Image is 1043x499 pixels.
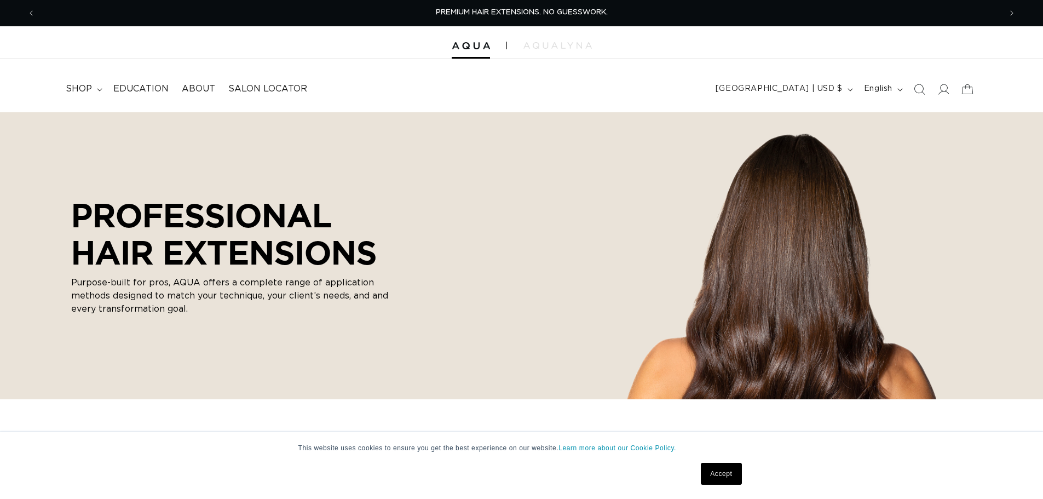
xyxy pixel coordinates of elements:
a: Education [107,77,175,101]
span: [GEOGRAPHIC_DATA] | USD $ [716,83,843,95]
p: This website uses cookies to ensure you get the best experience on our website. [298,443,745,453]
span: English [864,83,892,95]
img: aqualyna.com [523,42,592,49]
a: Learn more about our Cookie Policy. [558,444,676,452]
summary: shop [59,77,107,101]
a: Accept [701,463,741,485]
summary: Search [907,77,931,101]
button: Previous announcement [19,3,43,24]
p: PROFESSIONAL HAIR EXTENSIONS [71,196,389,271]
button: Next announcement [1000,3,1024,24]
span: About [182,83,215,95]
span: Salon Locator [228,83,307,95]
span: shop [66,83,92,95]
span: Education [113,83,169,95]
a: Salon Locator [222,77,314,101]
p: Purpose-built for pros, AQUA offers a complete range of application methods designed to match you... [71,276,389,316]
img: Aqua Hair Extensions [452,42,490,50]
a: About [175,77,222,101]
button: English [857,79,907,100]
button: [GEOGRAPHIC_DATA] | USD $ [709,79,857,100]
span: PREMIUM HAIR EXTENSIONS. NO GUESSWORK. [436,9,608,16]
